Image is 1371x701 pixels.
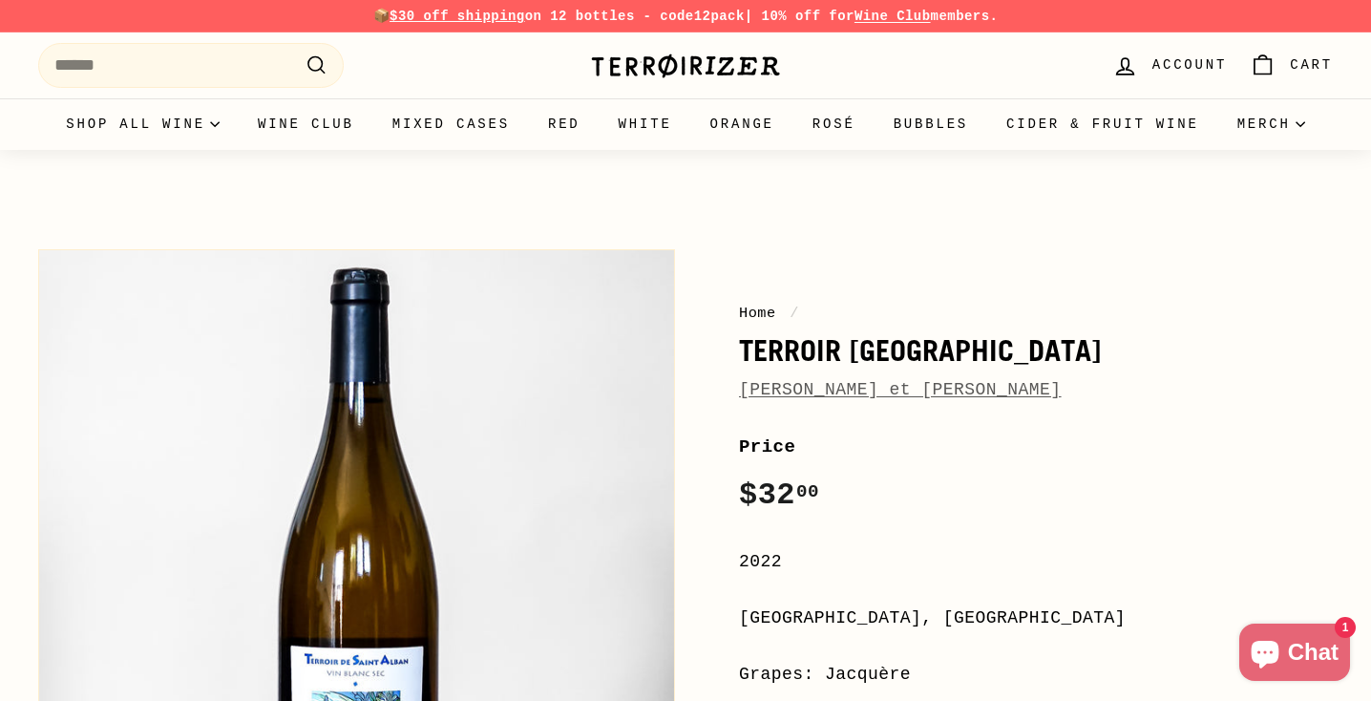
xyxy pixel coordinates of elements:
[1238,37,1344,94] a: Cart
[875,98,987,150] a: Bubbles
[1101,37,1238,94] a: Account
[987,98,1218,150] a: Cider & Fruit Wine
[1218,98,1324,150] summary: Merch
[1152,54,1227,75] span: Account
[390,9,525,24] span: $30 off shipping
[739,661,1333,689] div: Grapes: Jacquère
[785,305,804,322] span: /
[239,98,373,150] a: Wine Club
[739,305,776,322] a: Home
[1290,54,1333,75] span: Cart
[694,9,745,24] strong: 12pack
[739,433,1333,461] label: Price
[47,98,239,150] summary: Shop all wine
[739,605,1333,632] div: [GEOGRAPHIC_DATA], [GEOGRAPHIC_DATA]
[793,98,875,150] a: Rosé
[739,380,1062,399] a: [PERSON_NAME] et [PERSON_NAME]
[373,98,529,150] a: Mixed Cases
[739,302,1333,325] nav: breadcrumbs
[796,481,819,502] sup: 00
[739,478,819,513] span: $32
[739,334,1333,367] h1: Terroir [GEOGRAPHIC_DATA]
[600,98,691,150] a: White
[1234,624,1356,686] inbox-online-store-chat: Shopify online store chat
[854,9,931,24] a: Wine Club
[529,98,600,150] a: Red
[691,98,793,150] a: Orange
[739,548,1333,576] div: 2022
[38,6,1333,27] p: 📦 on 12 bottles - code | 10% off for members.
